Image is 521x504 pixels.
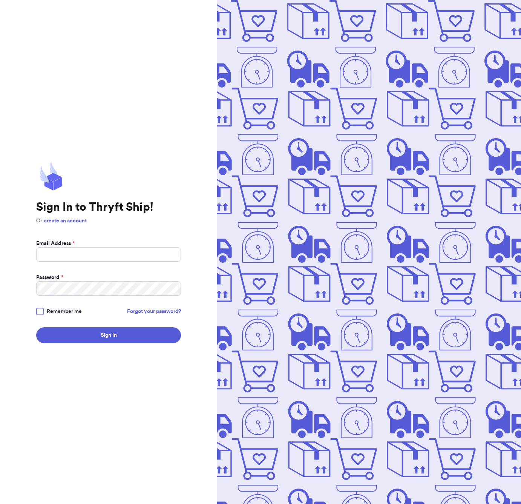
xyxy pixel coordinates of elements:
p: Or [36,217,181,225]
label: Password [36,274,63,281]
a: create an account [44,218,87,223]
label: Email Address [36,240,75,247]
h1: Sign In to Thryft Ship! [36,200,181,214]
a: Forgot your password? [127,308,181,315]
button: Sign In [36,327,181,343]
span: Remember me [47,308,82,315]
